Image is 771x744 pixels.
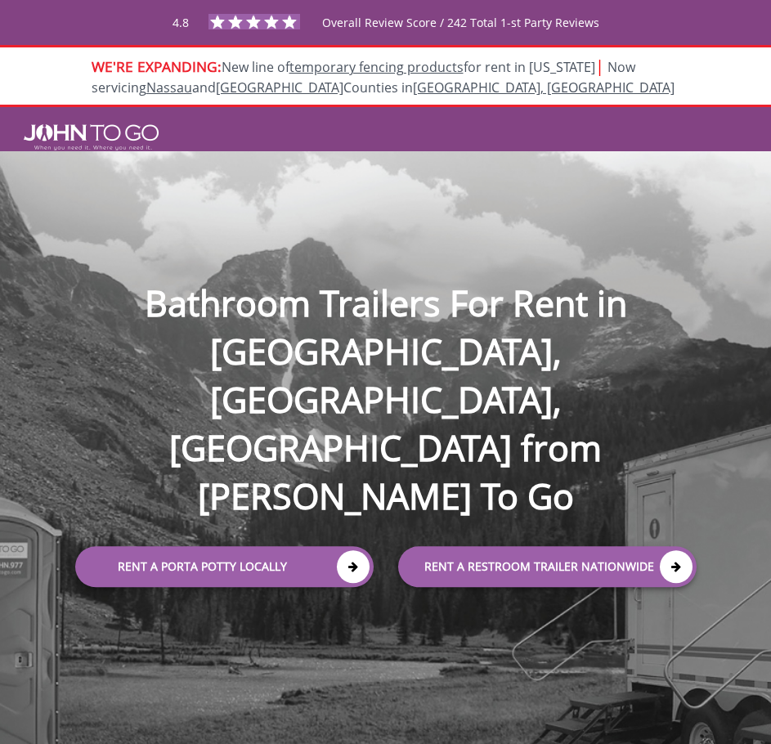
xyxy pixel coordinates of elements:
a: [GEOGRAPHIC_DATA] [216,78,343,96]
span: 4.8 [173,15,189,30]
span: | [595,55,604,77]
a: Nassau [146,78,192,96]
span: Overall Review Score / 242 Total 1-st Party Reviews [322,15,599,63]
img: JOHN to go [24,124,159,150]
a: [GEOGRAPHIC_DATA], [GEOGRAPHIC_DATA] [413,78,675,96]
h1: Bathroom Trailers For Rent in [GEOGRAPHIC_DATA], [GEOGRAPHIC_DATA], [GEOGRAPHIC_DATA] from [PERSO... [59,226,713,521]
span: Now servicing and Counties in [92,58,675,96]
span: New line of for rent in [US_STATE] [92,58,675,96]
a: Rent a Porta Potty Locally [75,546,374,587]
a: temporary fencing products [289,58,464,76]
a: rent a RESTROOM TRAILER Nationwide [398,546,697,587]
span: WE'RE EXPANDING: [92,56,222,76]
